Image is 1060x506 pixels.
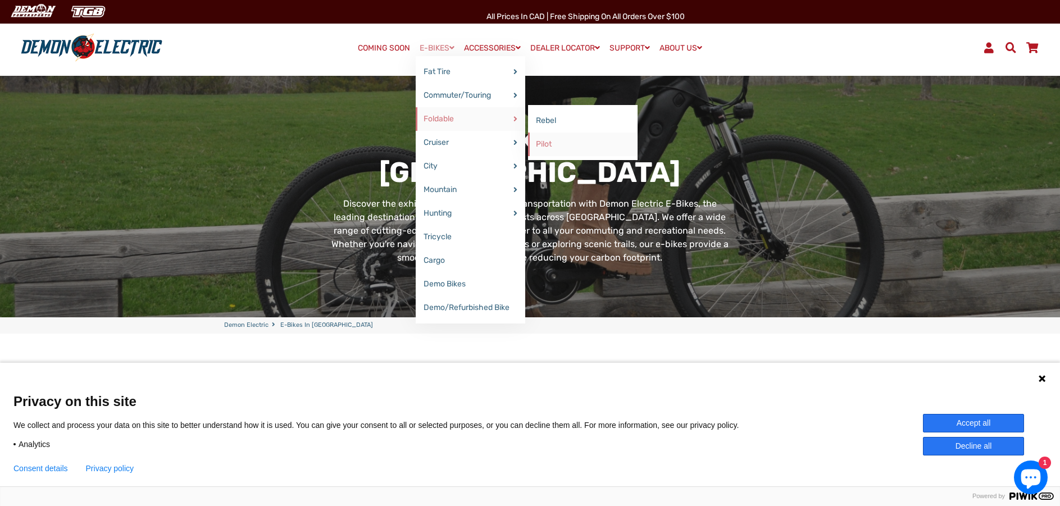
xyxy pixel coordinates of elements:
[923,414,1024,432] button: Accept all
[19,439,50,449] span: Analytics
[416,154,525,178] a: City
[656,40,706,56] a: ABOUT US
[329,122,731,189] h1: E-Bikes in [GEOGRAPHIC_DATA]
[606,40,654,56] a: SUPPORT
[416,40,458,56] a: E-BIKES
[13,393,1047,409] span: Privacy on this site
[65,2,111,21] img: TGB Canada
[528,109,638,133] a: Rebel
[13,464,68,473] button: Consent details
[528,133,638,156] a: Pilot
[416,131,525,154] a: Cruiser
[1011,461,1051,497] inbox-online-store-chat: Shopify online store chat
[13,420,756,430] p: We collect and process your data on this site to better understand how it is used. You can give y...
[526,40,604,56] a: DEALER LOCATOR
[968,493,1009,500] span: Powered by
[331,198,729,263] span: Discover the exhilaration of eco-friendly transportation with Demon Electric E-Bikes, the leading...
[460,40,525,56] a: ACCESSORIES
[416,107,525,131] a: Foldable
[416,225,525,249] a: Tricycle
[416,178,525,202] a: Mountain
[416,272,525,296] a: Demo Bikes
[6,2,60,21] img: Demon Electric
[486,12,685,21] span: All Prices in CAD | Free shipping on all orders over $100
[354,40,414,56] a: COMING SOON
[923,437,1024,455] button: Decline all
[416,84,525,107] a: Commuter/Touring
[416,60,525,84] a: Fat Tire
[280,321,373,330] span: E-Bikes in [GEOGRAPHIC_DATA]
[17,33,166,62] img: Demon Electric logo
[86,464,134,473] a: Privacy policy
[416,249,525,272] a: Cargo
[416,296,525,320] a: Demo/Refurbished Bike
[224,321,269,330] a: Demon Electric
[416,202,525,225] a: Hunting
